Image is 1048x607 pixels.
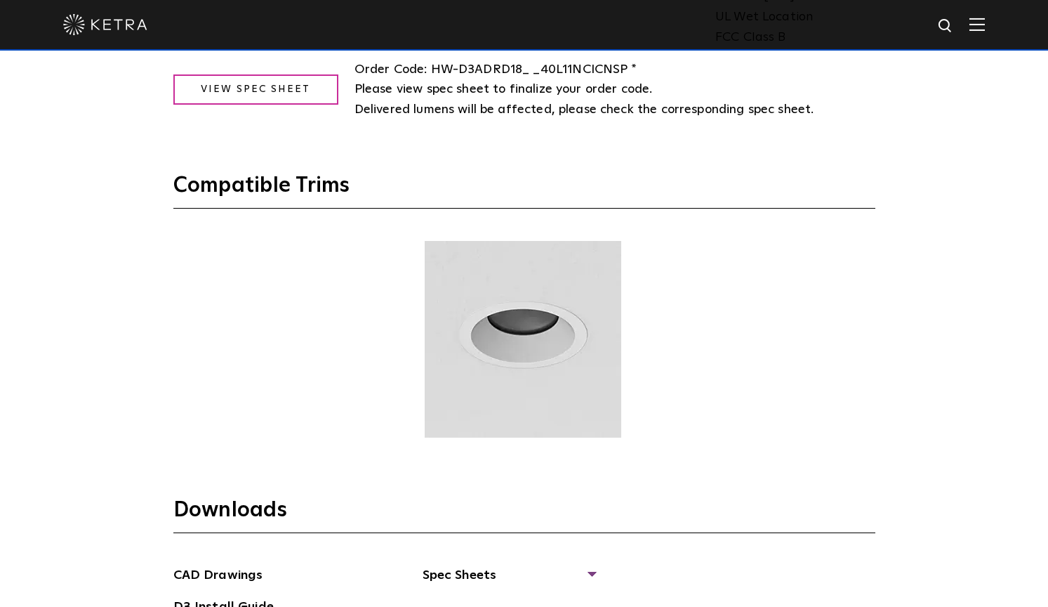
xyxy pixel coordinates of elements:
[173,74,338,105] a: View Spec Sheet
[63,14,147,35] img: ketra-logo-2019-white
[354,63,427,76] span: Order Code:
[173,566,263,588] a: CAD Drawings
[173,497,875,533] h3: Downloads
[969,18,985,31] img: Hamburger%20Nav.svg
[173,172,875,209] h3: Compatible Trims
[354,103,814,116] span: Delivered lumens will be affected, please check the corresponding spec sheet.
[937,18,955,35] img: search icon
[423,241,623,438] img: TRM010.webp
[354,63,653,96] span: HW-D3ADRD18_ _40L11NCICNSP * Please view spec sheet to finalize your order code.
[423,566,595,596] span: Spec Sheets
